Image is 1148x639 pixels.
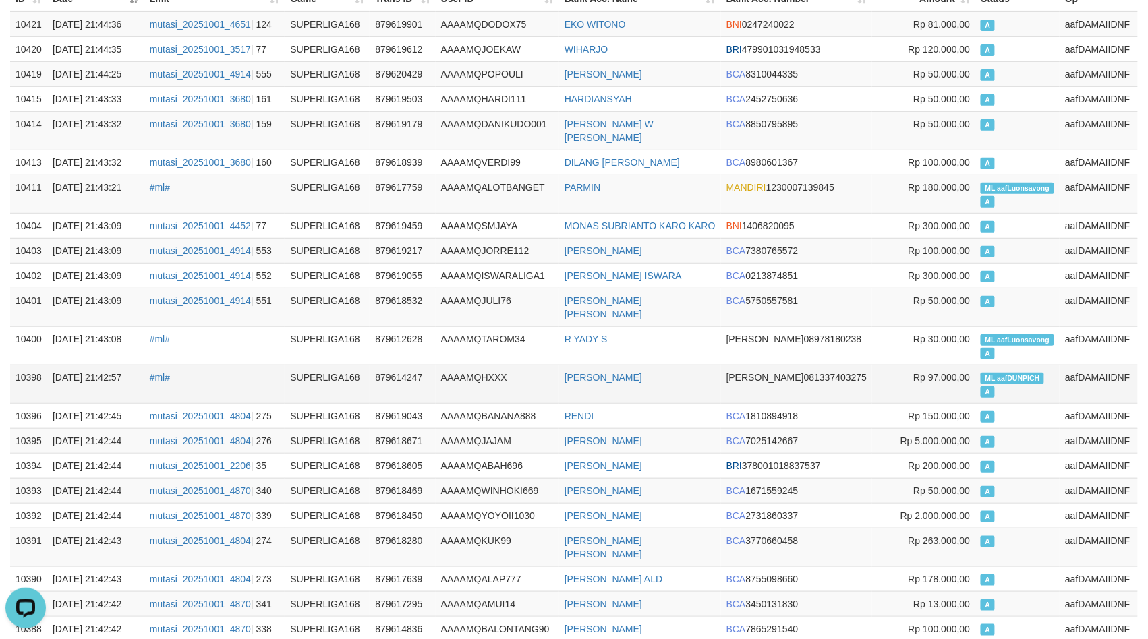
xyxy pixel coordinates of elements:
td: 378001018837537 [721,453,873,478]
td: aafDAMAIIDNF [1060,86,1138,111]
td: | 273 [144,566,285,591]
td: 10420 [10,36,47,61]
td: aafDAMAIIDNF [1060,288,1138,326]
span: Approved [981,119,994,131]
td: | 159 [144,111,285,150]
a: PARMIN [565,182,600,193]
td: AAAAMQVERDI99 [436,150,559,175]
span: Approved [981,348,994,359]
td: [DATE] 21:42:42 [47,591,144,616]
td: [DATE] 21:43:09 [47,263,144,288]
span: Rp 150.000,00 [909,410,971,421]
td: 10393 [10,478,47,503]
td: 879618532 [370,288,435,326]
a: [PERSON_NAME] ALD [565,574,663,584]
td: [DATE] 21:43:21 [47,175,144,213]
td: SUPERLIGA168 [285,566,370,591]
span: Rp 81.000,00 [913,19,970,30]
td: 2452750636 [721,86,873,111]
td: SUPERLIGA168 [285,478,370,503]
span: BCA [726,410,746,421]
span: Approved [981,94,994,106]
td: 2731860337 [721,503,873,528]
span: Rp 300.000,00 [909,220,971,231]
span: BCA [726,157,746,168]
td: 879618605 [370,453,435,478]
span: BNI [726,220,742,231]
a: mutasi_20251001_3680 [150,94,251,104]
td: SUPERLIGA168 [285,288,370,326]
td: SUPERLIGA168 [285,238,370,263]
a: [PERSON_NAME] W [PERSON_NAME] [565,119,654,143]
span: Approved [981,221,994,233]
td: aafDAMAIIDNF [1060,453,1138,478]
span: Approved [981,69,994,81]
td: aafDAMAIIDNF [1060,263,1138,288]
td: | 77 [144,36,285,61]
td: | 35 [144,453,285,478]
td: [DATE] 21:42:44 [47,428,144,453]
td: SUPERLIGA168 [285,36,370,61]
a: [PERSON_NAME] [565,69,642,80]
td: 879618280 [370,528,435,566]
td: SUPERLIGA168 [285,213,370,238]
td: aafDAMAIIDNF [1060,238,1138,263]
span: Approved [981,20,994,31]
a: #ml# [150,182,170,193]
a: mutasi_20251001_4914 [150,69,251,80]
td: [DATE] 21:43:33 [47,86,144,111]
td: 8850795895 [721,111,873,150]
td: [DATE] 21:42:44 [47,503,144,528]
span: Approved [981,624,994,636]
td: 08978180238 [721,326,873,365]
td: | 552 [144,263,285,288]
td: SUPERLIGA168 [285,263,370,288]
span: BCA [726,623,746,634]
span: Rp 100.000,00 [909,245,971,256]
td: aafDAMAIIDNF [1060,428,1138,453]
span: Approved [981,486,994,497]
td: AAAAMQJULI76 [436,288,559,326]
span: Rp 100.000,00 [909,623,971,634]
button: Open LiveChat chat widget [5,5,46,46]
span: Rp 180.000,00 [909,182,971,193]
td: 10403 [10,238,47,263]
td: 10401 [10,288,47,326]
td: 879619503 [370,86,435,111]
span: Manually Linked by aafDUNPICH [981,373,1044,384]
a: mutasi_20251001_4804 [150,410,251,421]
a: [PERSON_NAME] [565,435,642,446]
a: mutasi_20251001_4651 [150,19,251,30]
a: mutasi_20251001_3517 [150,44,251,55]
td: 10411 [10,175,47,213]
span: Approved [981,436,994,448]
td: 10400 [10,326,47,365]
td: 10396 [10,403,47,428]
td: [DATE] 21:42:44 [47,453,144,478]
td: 7025142667 [721,428,873,453]
td: SUPERLIGA168 [285,428,370,453]
span: Rp 50.000,00 [913,94,970,104]
td: | 276 [144,428,285,453]
span: BCA [726,574,746,584]
td: SUPERLIGA168 [285,61,370,86]
span: Manually Linked by aafLuonsavong [981,183,1054,194]
span: Approved [981,296,994,307]
span: Approved [981,386,994,398]
td: | 275 [144,403,285,428]
span: BCA [726,94,746,104]
a: #ml# [150,334,170,344]
span: Rp 2.000.000,00 [900,510,971,521]
td: AAAAMQPOPOULI [436,61,559,86]
td: 10419 [10,61,47,86]
span: BRI [726,44,742,55]
a: [PERSON_NAME] [565,372,642,383]
td: | 77 [144,213,285,238]
td: 879618450 [370,503,435,528]
td: aafDAMAIIDNF [1060,175,1138,213]
td: | 555 [144,61,285,86]
td: 10390 [10,566,47,591]
td: SUPERLIGA168 [285,403,370,428]
span: Rp 50.000,00 [913,295,970,306]
td: 1671559245 [721,478,873,503]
